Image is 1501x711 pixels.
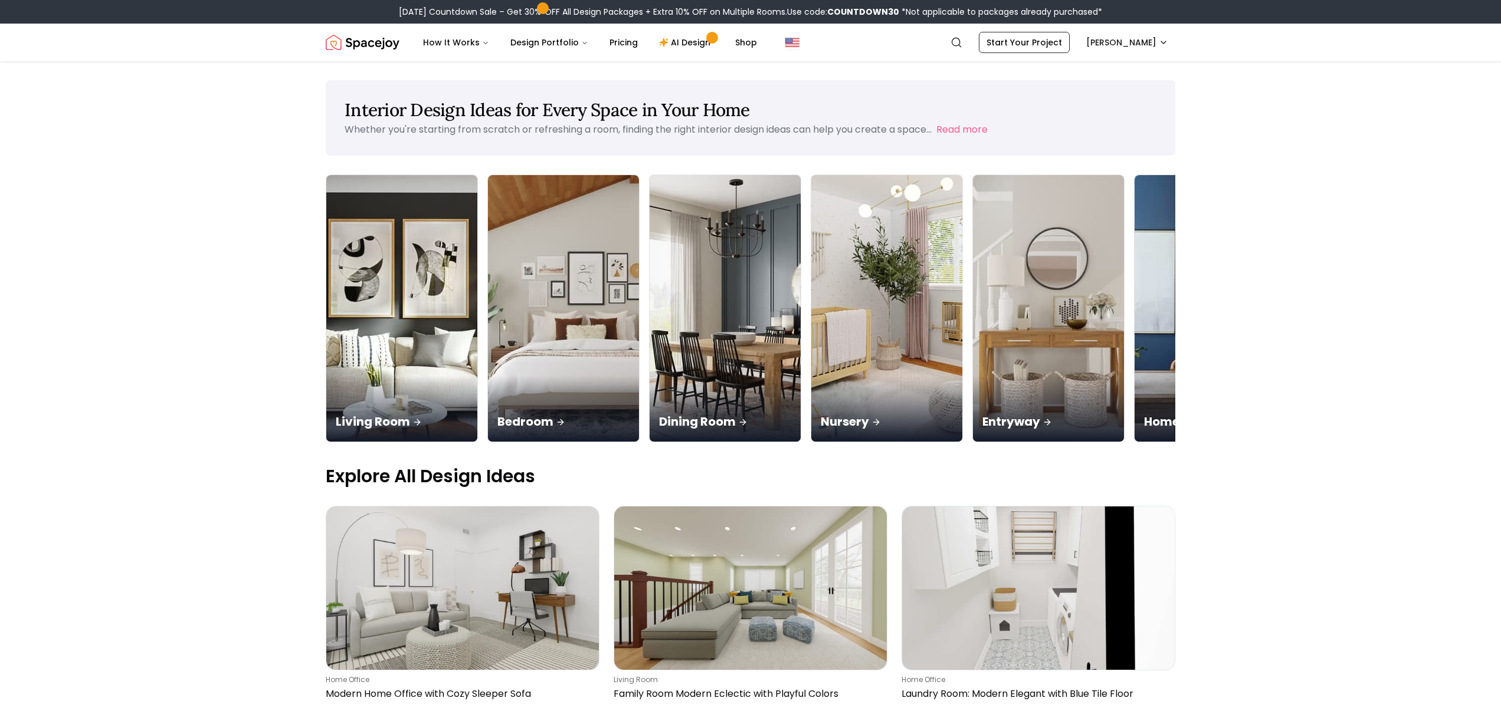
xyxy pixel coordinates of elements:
[326,31,399,54] a: Spacejoy
[1144,413,1276,430] p: Home Office
[1135,175,1286,442] img: Home Office
[650,31,723,54] a: AI Design
[899,6,1102,18] span: *Not applicable to packages already purchased*
[649,175,801,442] a: Dining RoomDining Room
[497,413,630,430] p: Bedroom
[487,175,640,442] a: BedroomBedroom
[973,175,1124,442] img: Entryway
[326,24,1175,61] nav: Global
[326,466,1175,487] p: Explore All Design Ideas
[414,31,766,54] nav: Main
[326,506,599,670] img: Modern Home Office with Cozy Sleeper Sofa
[614,506,887,706] a: Family Room Modern Eclectic with Playful Colorsliving roomFamily Room Modern Eclectic with Playfu...
[399,6,1102,18] div: [DATE] Countdown Sale – Get 30% OFF All Design Packages + Extra 10% OFF on Multiple Rooms.
[336,413,468,430] p: Living Room
[326,687,595,701] p: Modern Home Office with Cozy Sleeper Sofa
[1134,175,1286,442] a: Home OfficeHome Office
[326,175,478,442] a: Living RoomLiving Room
[821,413,953,430] p: Nursery
[326,675,595,684] p: home office
[345,99,1156,120] h1: Interior Design Ideas for Every Space in Your Home
[726,31,766,54] a: Shop
[811,175,962,442] img: Nursery
[811,175,963,442] a: NurseryNursery
[488,175,639,442] img: Bedroom
[326,175,477,442] img: Living Room
[936,123,988,137] button: Read more
[1079,32,1175,53] button: [PERSON_NAME]
[414,31,499,54] button: How It Works
[600,31,647,54] a: Pricing
[785,35,799,50] img: United States
[787,6,899,18] span: Use code:
[979,32,1070,53] a: Start Your Project
[326,506,599,706] a: Modern Home Office with Cozy Sleeper Sofahome officeModern Home Office with Cozy Sleeper Sofa
[659,413,791,430] p: Dining Room
[902,687,1171,701] p: Laundry Room: Modern Elegant with Blue Tile Floor
[326,31,399,54] img: Spacejoy Logo
[902,675,1171,684] p: home office
[972,175,1125,442] a: EntrywayEntryway
[345,123,932,136] p: Whether you're starting from scratch or refreshing a room, finding the right interior design idea...
[827,6,899,18] b: COUNTDOWN30
[614,506,887,670] img: Family Room Modern Eclectic with Playful Colors
[902,506,1175,706] a: Laundry Room: Modern Elegant with Blue Tile Floorhome officeLaundry Room: Modern Elegant with Blu...
[501,31,598,54] button: Design Portfolio
[902,506,1175,670] img: Laundry Room: Modern Elegant with Blue Tile Floor
[982,413,1115,430] p: Entryway
[614,687,883,701] p: Family Room Modern Eclectic with Playful Colors
[650,175,801,442] img: Dining Room
[614,675,883,684] p: living room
